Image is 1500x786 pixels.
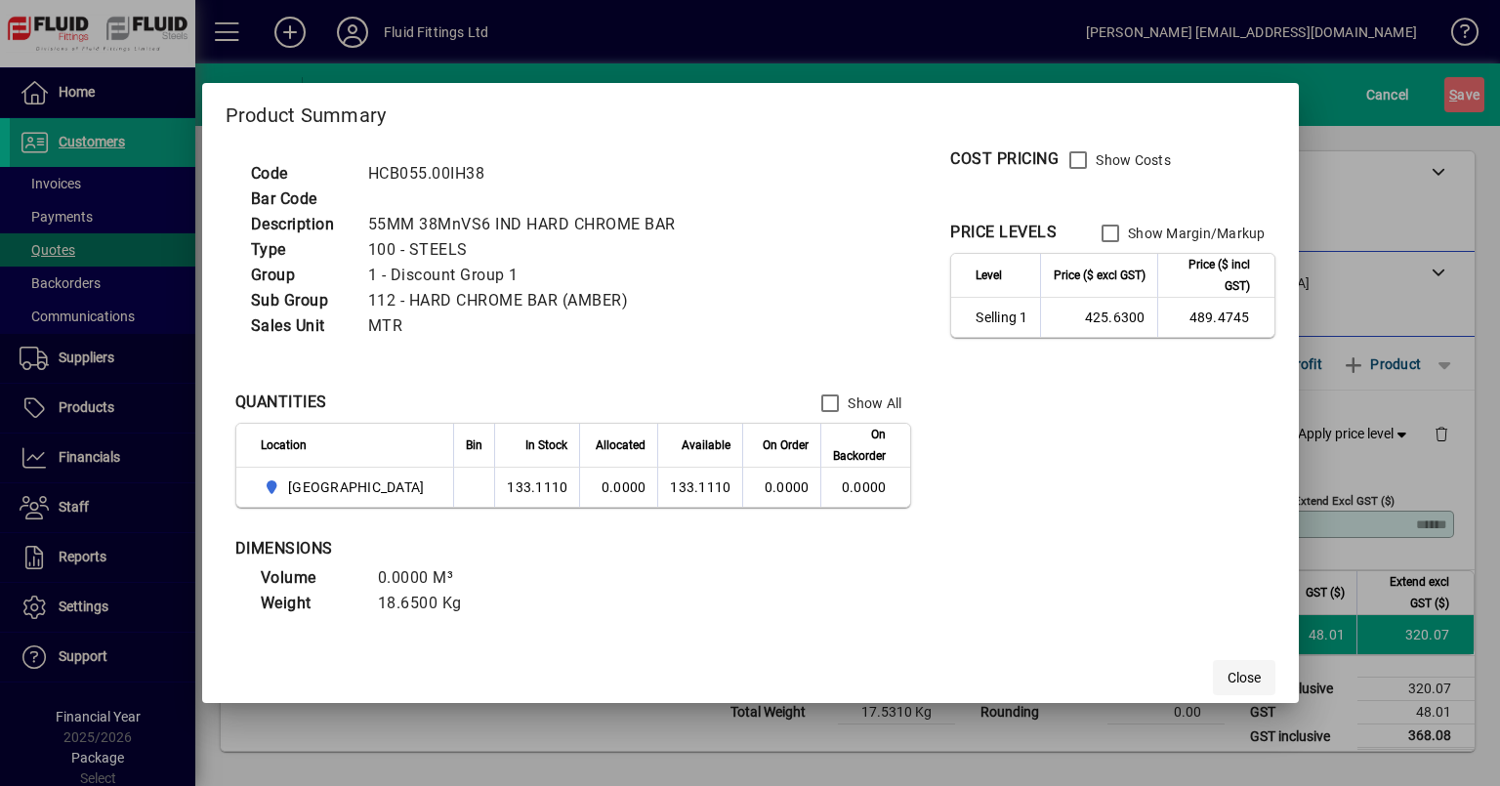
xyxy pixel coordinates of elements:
[844,393,901,413] label: Show All
[241,161,358,186] td: Code
[358,313,699,339] td: MTR
[820,468,910,507] td: 0.0000
[682,434,730,456] span: Available
[358,263,699,288] td: 1 - Discount Group 1
[494,468,579,507] td: 133.1110
[1124,224,1266,243] label: Show Margin/Markup
[358,288,699,313] td: 112 - HARD CHROME BAR (AMBER)
[657,468,742,507] td: 133.1110
[241,212,358,237] td: Description
[1040,298,1157,337] td: 425.6300
[466,434,482,456] span: Bin
[261,476,433,499] span: AUCKLAND
[241,288,358,313] td: Sub Group
[202,83,1299,140] h2: Product Summary
[358,212,699,237] td: 55MM 38MnVS6 IND HARD CHROME BAR
[358,161,699,186] td: HCB055.00IH38
[1092,150,1171,170] label: Show Costs
[251,565,368,591] td: Volume
[251,591,368,616] td: Weight
[235,537,724,560] div: DIMENSIONS
[1157,298,1274,337] td: 489.4745
[976,308,1027,327] span: Selling 1
[579,468,657,507] td: 0.0000
[261,434,307,456] span: Location
[241,313,358,339] td: Sales Unit
[976,265,1002,286] span: Level
[950,147,1059,171] div: COST PRICING
[368,565,485,591] td: 0.0000 M³
[358,237,699,263] td: 100 - STEELS
[235,391,327,414] div: QUANTITIES
[763,434,809,456] span: On Order
[241,237,358,263] td: Type
[241,186,358,212] td: Bar Code
[288,477,424,497] span: [GEOGRAPHIC_DATA]
[1170,254,1250,297] span: Price ($ incl GST)
[241,263,358,288] td: Group
[1228,668,1261,688] span: Close
[525,434,567,456] span: In Stock
[1054,265,1146,286] span: Price ($ excl GST)
[368,591,485,616] td: 18.6500 Kg
[833,424,886,467] span: On Backorder
[596,434,646,456] span: Allocated
[1213,660,1275,695] button: Close
[765,479,810,495] span: 0.0000
[950,221,1057,244] div: PRICE LEVELS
